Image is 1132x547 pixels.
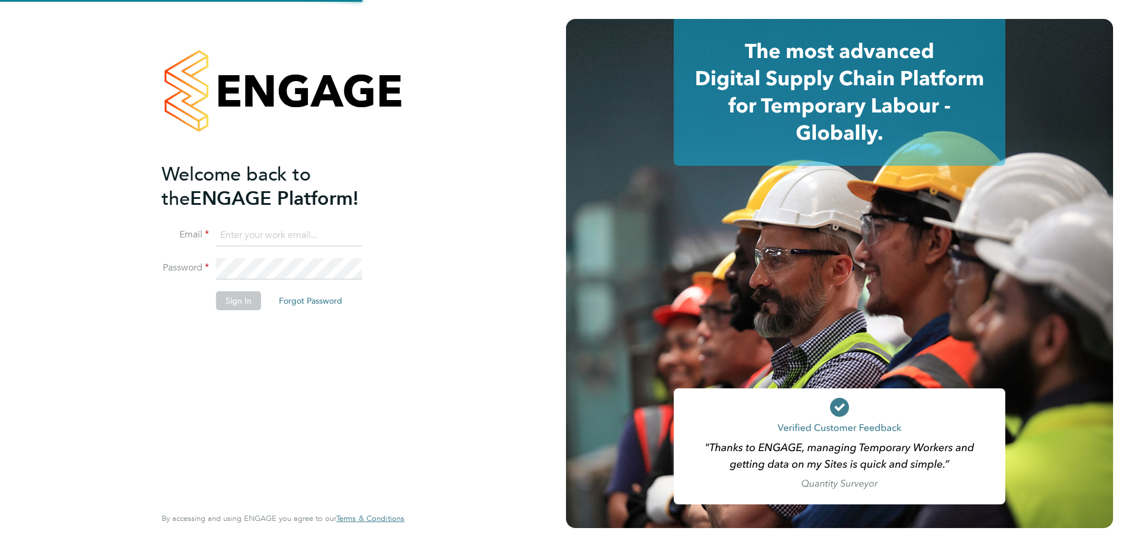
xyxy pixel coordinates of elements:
span: Welcome back to the [162,163,311,210]
input: Enter your work email... [216,225,362,246]
button: Sign In [216,291,261,310]
button: Forgot Password [269,291,352,310]
span: Terms & Conditions [336,513,404,523]
label: Email [162,229,209,241]
span: By accessing and using ENGAGE you agree to our [162,513,404,523]
a: Terms & Conditions [336,514,404,523]
h2: ENGAGE Platform! [162,162,393,211]
label: Password [162,262,209,274]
